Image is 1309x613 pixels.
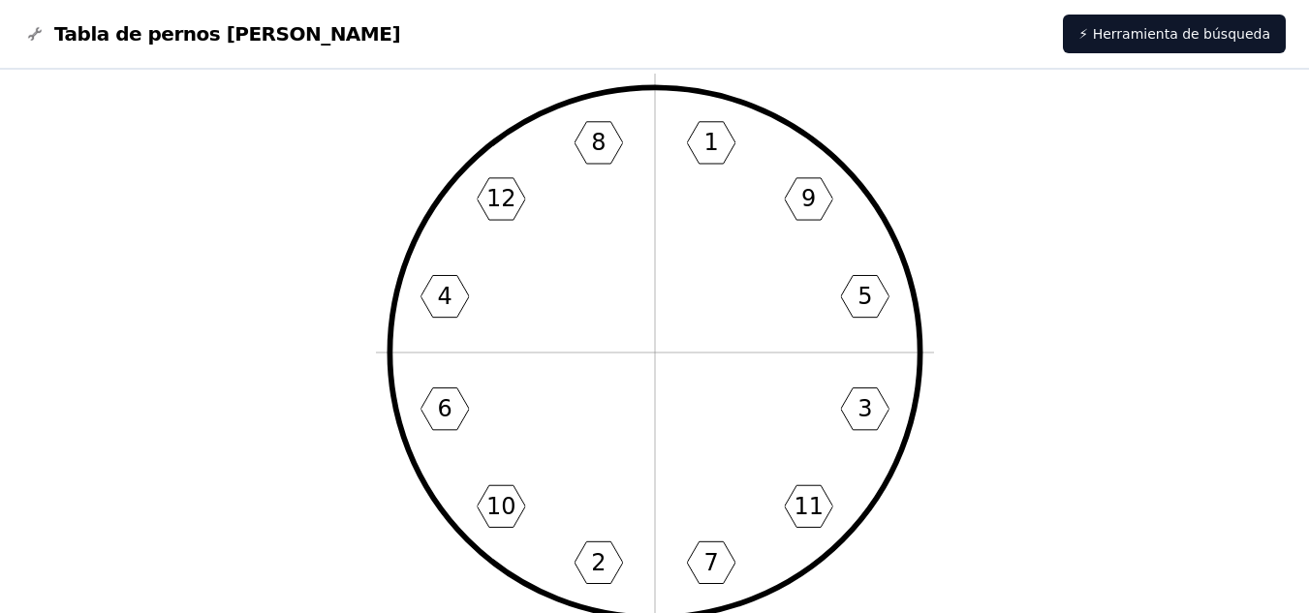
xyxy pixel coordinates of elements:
[437,283,452,310] text: 4
[703,549,718,576] text: 7
[23,20,400,47] a: Gráfico de logotipos de pernos de bridaTabla de pernos [PERSON_NAME]
[437,395,452,422] text: 6
[54,22,400,46] font: Tabla de pernos [PERSON_NAME]
[1078,26,1270,42] font: ⚡ Herramienta de búsqueda
[486,185,515,212] text: 12
[591,129,606,156] text: 8
[857,395,872,422] text: 3
[794,493,823,520] text: 11
[857,283,872,310] text: 5
[591,549,606,576] text: 2
[1063,15,1286,53] a: ⚡ Herramienta de búsqueda
[703,129,718,156] text: 1
[23,22,47,46] img: Gráfico de logotipos de pernos de brida
[486,493,515,520] text: 10
[801,185,816,212] text: 9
